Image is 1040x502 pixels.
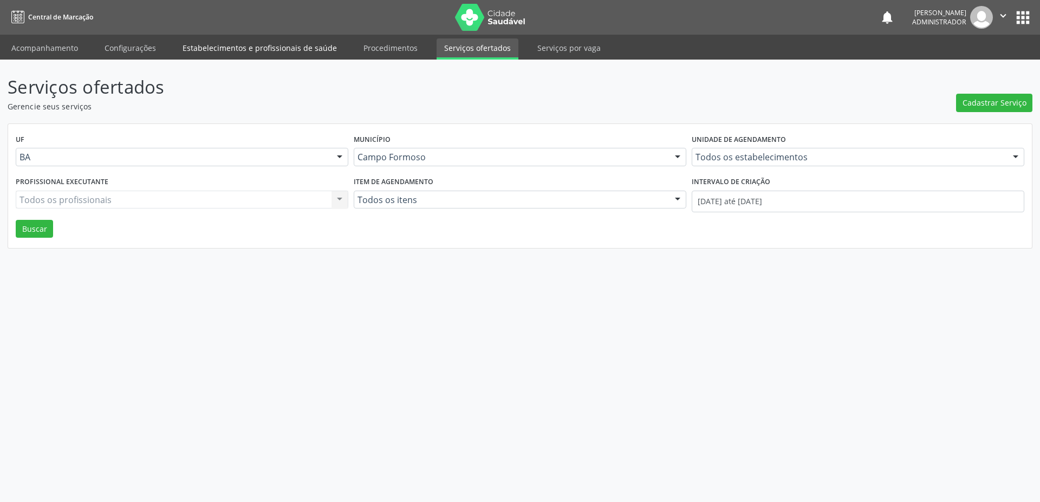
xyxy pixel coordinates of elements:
a: Serviços ofertados [437,38,518,60]
label: Município [354,132,391,148]
label: Item de agendamento [354,174,433,191]
span: Campo Formoso [357,152,664,162]
span: BA [19,152,326,162]
span: Cadastrar Serviço [963,97,1026,108]
p: Serviços ofertados [8,74,725,101]
span: Todos os itens [357,194,664,205]
a: Acompanhamento [4,38,86,57]
label: UF [16,132,24,148]
label: Profissional executante [16,174,108,191]
div: [PERSON_NAME] [912,8,966,17]
button: apps [1013,8,1032,27]
label: Unidade de agendamento [692,132,786,148]
a: Serviços por vaga [530,38,608,57]
i:  [997,10,1009,22]
button: Buscar [16,220,53,238]
label: Intervalo de criação [692,174,770,191]
a: Procedimentos [356,38,425,57]
input: Selecione um intervalo [692,191,1024,212]
button:  [993,6,1013,29]
a: Central de Marcação [8,8,93,26]
a: Configurações [97,38,164,57]
img: img [970,6,993,29]
a: Estabelecimentos e profissionais de saúde [175,38,344,57]
span: Administrador [912,17,966,27]
p: Gerencie seus serviços [8,101,725,112]
span: Todos os estabelecimentos [695,152,1002,162]
span: Central de Marcação [28,12,93,22]
button: Cadastrar Serviço [956,94,1032,112]
button: notifications [880,10,895,25]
